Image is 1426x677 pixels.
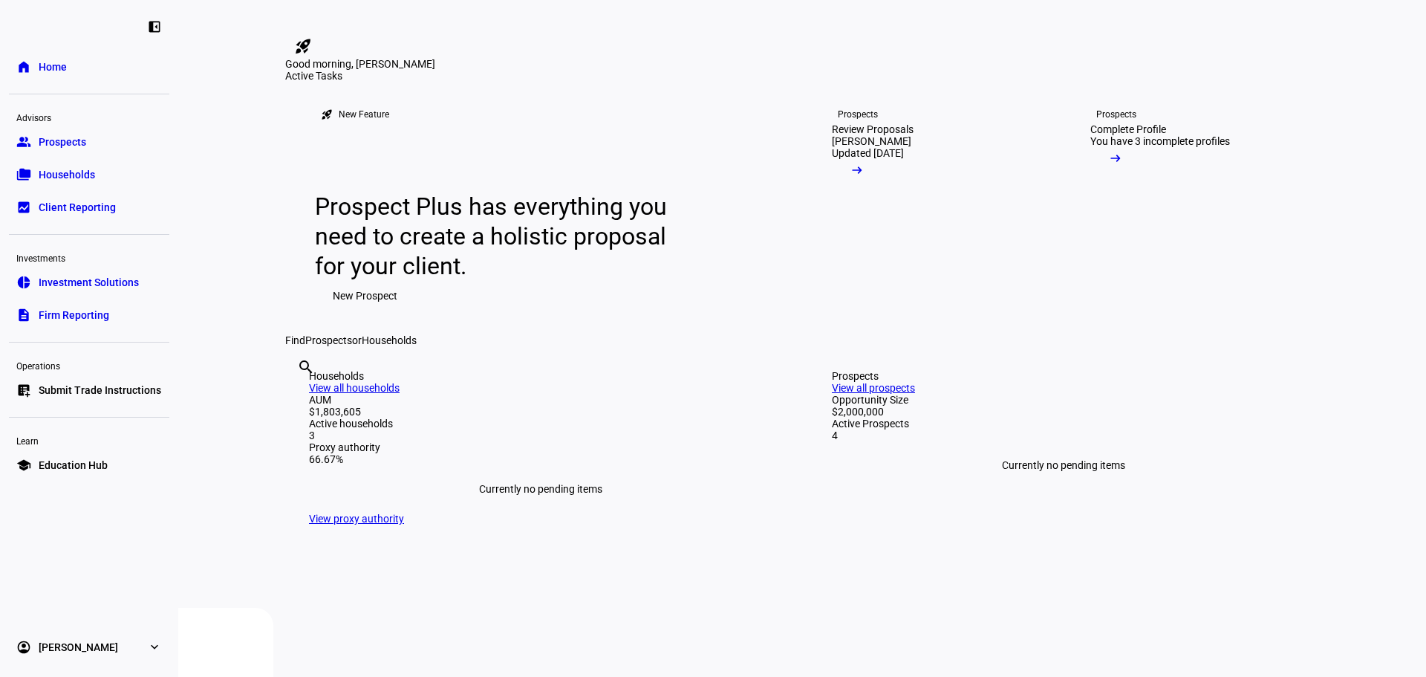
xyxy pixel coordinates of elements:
[832,123,914,135] div: Review Proposals
[832,430,1295,441] div: 4
[309,406,772,418] div: $1,803,605
[9,192,169,222] a: bid_landscapeClient Reporting
[16,275,31,290] eth-mat-symbol: pie_chart
[285,334,1319,346] div: Find or
[294,37,312,55] mat-icon: rocket_launch
[832,147,904,159] div: Updated [DATE]
[832,406,1295,418] div: $2,000,000
[16,135,31,149] eth-mat-symbol: group
[1090,123,1166,135] div: Complete Profile
[832,394,1295,406] div: Opportunity Size
[838,108,878,120] div: Prospects
[9,52,169,82] a: homeHome
[39,458,108,473] span: Education Hub
[315,192,681,281] div: Prospect Plus has everything you need to create a holistic proposal for your client.
[39,59,67,74] span: Home
[309,394,772,406] div: AUM
[808,82,1055,334] a: ProspectsReview Proposals[PERSON_NAME]Updated [DATE]
[16,167,31,182] eth-mat-symbol: folder_copy
[1067,82,1313,334] a: ProspectsComplete ProfileYou have 3 incomplete profiles
[309,370,772,382] div: Households
[362,334,417,346] span: Households
[850,163,865,178] mat-icon: arrow_right_alt
[832,382,915,394] a: View all prospects
[1090,135,1230,147] div: You have 3 incomplete profiles
[339,108,389,120] div: New Feature
[39,275,139,290] span: Investment Solutions
[315,281,415,311] button: New Prospect
[9,430,169,450] div: Learn
[309,441,772,453] div: Proxy authority
[832,418,1295,430] div: Active Prospects
[9,106,169,127] div: Advisors
[297,358,315,376] mat-icon: search
[333,281,397,311] span: New Prospect
[832,370,1295,382] div: Prospects
[9,127,169,157] a: groupProspects
[321,108,333,120] mat-icon: rocket_launch
[9,300,169,330] a: descriptionFirm Reporting
[147,640,162,655] eth-mat-symbol: expand_more
[16,640,31,655] eth-mat-symbol: account_circle
[9,247,169,268] div: Investments
[16,200,31,215] eth-mat-symbol: bid_landscape
[832,135,911,147] div: [PERSON_NAME]
[39,200,116,215] span: Client Reporting
[309,418,772,430] div: Active households
[39,167,95,182] span: Households
[832,441,1295,489] div: Currently no pending items
[1096,108,1136,120] div: Prospects
[1108,151,1123,166] mat-icon: arrow_right_alt
[309,465,772,513] div: Currently no pending items
[16,458,31,473] eth-mat-symbol: school
[9,354,169,375] div: Operations
[309,513,404,525] a: View proxy authority
[39,383,161,398] span: Submit Trade Instructions
[39,308,109,323] span: Firm Reporting
[39,135,86,149] span: Prospects
[285,70,1319,82] div: Active Tasks
[147,19,162,34] eth-mat-symbol: left_panel_close
[309,382,400,394] a: View all households
[16,383,31,398] eth-mat-symbol: list_alt_add
[16,308,31,323] eth-mat-symbol: description
[39,640,118,655] span: [PERSON_NAME]
[297,378,300,396] input: Enter name of prospect or household
[16,59,31,74] eth-mat-symbol: home
[9,160,169,190] a: folder_copyHouseholds
[305,334,352,346] span: Prospects
[309,453,772,465] div: 66.67%
[285,58,1319,70] div: Good morning, [PERSON_NAME]
[9,268,169,297] a: pie_chartInvestment Solutions
[309,430,772,441] div: 3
